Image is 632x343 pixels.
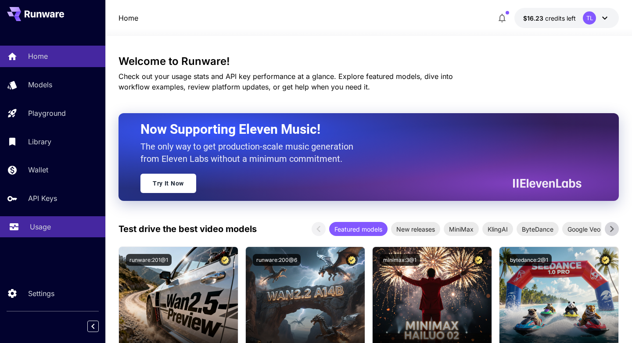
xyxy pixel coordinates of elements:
[391,222,440,236] div: New releases
[562,225,606,234] span: Google Veo
[583,11,596,25] div: TL
[517,225,559,234] span: ByteDance
[523,14,545,22] span: $16.23
[28,108,66,118] p: Playground
[517,222,559,236] div: ByteDance
[346,254,358,266] button: Certified Model – Vetted for best performance and includes a commercial license.
[219,254,231,266] button: Certified Model – Vetted for best performance and includes a commercial license.
[87,321,99,332] button: Collapse sidebar
[380,254,420,266] button: minimax:3@1
[473,254,485,266] button: Certified Model – Vetted for best performance and includes a commercial license.
[28,288,54,299] p: Settings
[329,225,388,234] span: Featured models
[600,254,611,266] button: Certified Model – Vetted for best performance and includes a commercial license.
[444,225,479,234] span: MiniMax
[118,72,453,91] span: Check out your usage stats and API key performance at a glance. Explore featured models, dive int...
[140,140,360,165] p: The only way to get production-scale music generation from Eleven Labs without a minimum commitment.
[28,51,48,61] p: Home
[28,79,52,90] p: Models
[118,222,257,236] p: Test drive the best video models
[118,55,619,68] h3: Welcome to Runware!
[28,193,57,204] p: API Keys
[562,222,606,236] div: Google Veo
[523,14,576,23] div: $16.2315
[118,13,138,23] nav: breadcrumb
[545,14,576,22] span: credits left
[482,225,513,234] span: KlingAI
[444,222,479,236] div: MiniMax
[506,254,552,266] button: bytedance:2@1
[391,225,440,234] span: New releases
[140,121,575,138] h2: Now Supporting Eleven Music!
[118,13,138,23] a: Home
[30,222,51,232] p: Usage
[28,136,51,147] p: Library
[28,164,48,175] p: Wallet
[482,222,513,236] div: KlingAI
[94,318,105,334] div: Collapse sidebar
[126,254,172,266] button: runware:201@1
[253,254,301,266] button: runware:200@6
[514,8,619,28] button: $16.2315TL
[140,174,196,193] a: Try It Now
[329,222,388,236] div: Featured models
